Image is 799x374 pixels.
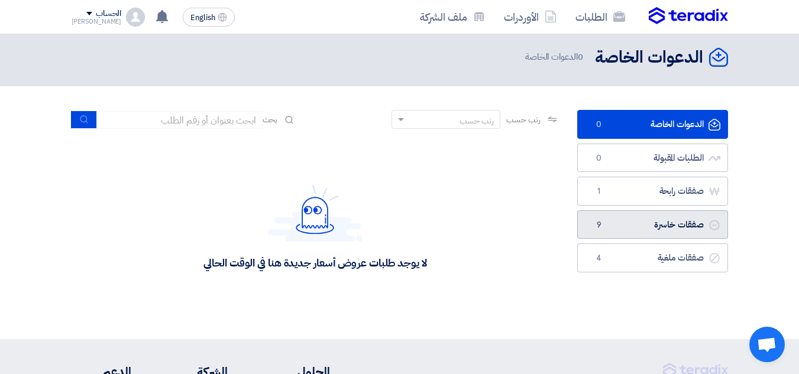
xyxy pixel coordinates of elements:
a: صفقات ملغية4 [577,243,728,272]
a: صفقات رابحة1 [577,177,728,206]
a: الأوردرات [494,3,566,31]
a: صفقات خاسرة9 [577,210,728,239]
div: رتب حسب [460,115,494,127]
a: ملف الشركة [410,3,494,31]
span: 4 [592,252,606,264]
div: لا يوجد طلبات عروض أسعار جديدة هنا في الوقت الحالي [203,256,426,269]
span: 0 [578,50,583,63]
span: 1 [592,186,606,197]
span: رتب حسب [506,113,540,126]
span: English [190,14,215,22]
button: English [183,8,235,27]
a: الطلبات [566,3,635,31]
img: Hello [268,184,363,242]
img: profile_test.png [126,8,145,27]
div: [PERSON_NAME] [72,18,122,25]
span: 0 [592,119,606,131]
a: الطلبات المقبولة0 [577,144,728,173]
span: بحث [263,113,278,126]
div: الحساب [96,9,121,19]
a: الدعوات الخاصة0 [577,110,728,139]
h2: الدعوات الخاصة [595,46,703,69]
span: 0 [592,152,606,164]
img: Teradix logo [649,7,728,25]
input: ابحث بعنوان أو رقم الطلب [97,111,263,129]
div: Open chat [749,327,785,362]
span: 9 [592,219,606,231]
span: الدعوات الخاصة [525,50,585,64]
